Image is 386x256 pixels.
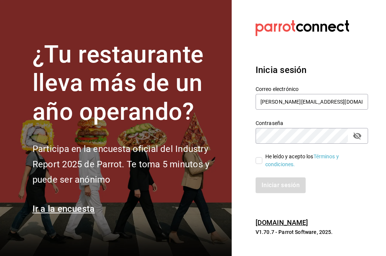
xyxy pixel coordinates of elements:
a: [DOMAIN_NAME] [256,219,308,226]
label: Contraseña [256,120,368,125]
div: He leído y acepto los [265,153,362,168]
a: Términos y condiciones. [265,153,339,167]
h2: Participa en la encuesta oficial del Industry Report 2025 de Parrot. Te toma 5 minutos y puede se... [33,141,223,187]
button: passwordField [351,129,364,142]
a: Ir a la encuesta [33,204,95,214]
label: Correo electrónico [256,86,368,91]
input: Ingresa tu correo electrónico [256,94,368,110]
p: V1.70.7 - Parrot Software, 2025. [256,228,368,236]
h1: ¿Tu restaurante lleva más de un año operando? [33,40,223,127]
h3: Inicia sesión [256,63,368,77]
